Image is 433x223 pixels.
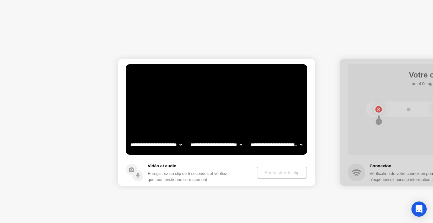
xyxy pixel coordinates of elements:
div: Open Intercom Messenger [411,201,427,217]
select: Available cameras [129,138,183,151]
button: Enregistrer le clip [257,167,307,179]
select: Available microphones [249,138,304,151]
div: Enregistrer le clip [259,170,305,175]
h5: Vidéo et audio [148,163,232,169]
div: Enregistrez un clip de 5 secondes et vérifiez que tout fonctionne correctement [148,170,232,183]
select: Available speakers [189,138,243,151]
